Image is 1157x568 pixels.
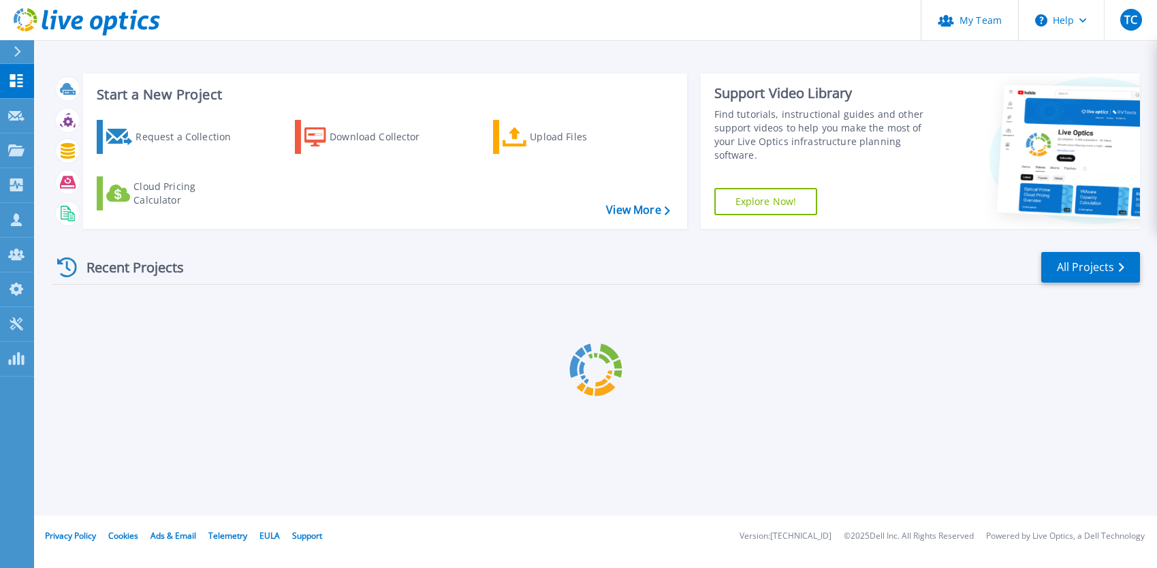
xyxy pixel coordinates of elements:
a: Cookies [108,530,138,541]
a: All Projects [1041,252,1140,283]
h3: Start a New Project [97,87,669,102]
a: Privacy Policy [45,530,96,541]
div: Download Collector [330,123,439,151]
div: Find tutorials, instructional guides and other support videos to help you make the most of your L... [714,108,937,162]
a: EULA [259,530,280,541]
li: © 2025 Dell Inc. All Rights Reserved [844,532,974,541]
a: Telemetry [208,530,247,541]
a: Upload Files [493,120,645,154]
li: Version: [TECHNICAL_ID] [740,532,831,541]
a: Request a Collection [97,120,249,154]
a: View More [606,204,669,217]
div: Upload Files [530,123,639,151]
a: Download Collector [295,120,447,154]
div: Request a Collection [136,123,244,151]
a: Ads & Email [150,530,196,541]
a: Support [292,530,322,541]
a: Explore Now! [714,188,818,215]
div: Recent Projects [52,251,202,284]
li: Powered by Live Optics, a Dell Technology [986,532,1145,541]
span: TC [1124,14,1137,25]
div: Support Video Library [714,84,937,102]
a: Cloud Pricing Calculator [97,176,249,210]
div: Cloud Pricing Calculator [133,180,242,207]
